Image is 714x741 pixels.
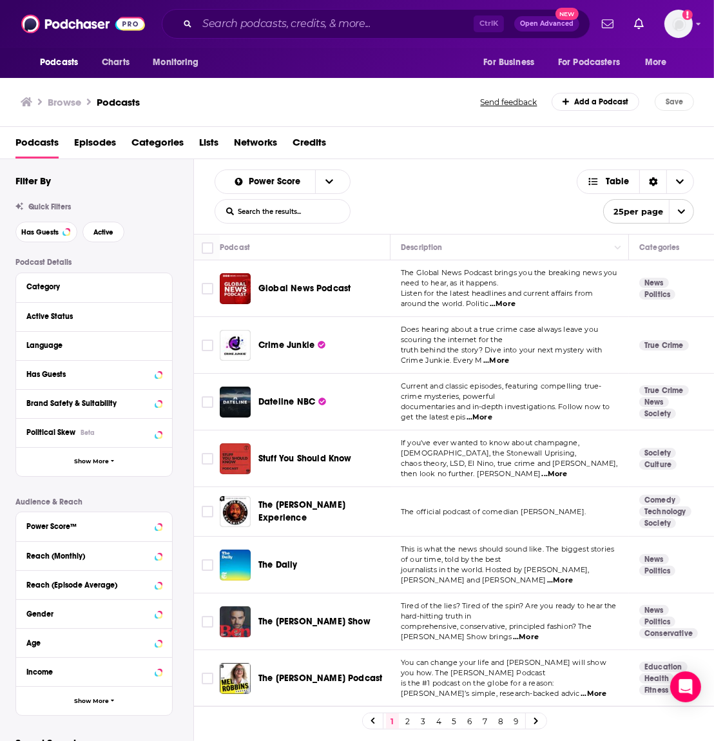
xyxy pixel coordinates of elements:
[401,544,614,564] span: This is what the news should sound like. The biggest stories of our time, told by the best
[474,15,504,32] span: Ctrl K
[31,50,95,75] button: open menu
[293,132,326,159] a: Credits
[639,278,669,288] a: News
[520,21,574,27] span: Open Advanced
[220,496,251,527] img: The Joe Rogan Experience
[401,601,617,621] span: Tired of the lies? Tired of the spin? Are you ready to hear the hard-hitting truth in
[15,222,77,242] button: Has Guests
[510,713,523,729] a: 9
[604,202,664,222] span: 25 per page
[26,424,162,440] button: Political SkewBeta
[610,240,626,256] button: Column Actions
[258,396,315,407] span: Dateline NBC
[483,53,534,72] span: For Business
[639,397,669,407] a: News
[417,713,430,729] a: 3
[577,169,695,194] h2: Choose View
[479,713,492,729] a: 7
[258,339,325,352] a: Crime Junkie
[26,428,75,437] span: Political Skew
[639,459,677,470] a: Culture
[220,330,251,361] img: Crime Junkie
[223,177,316,186] button: open menu
[26,552,151,561] div: Reach (Monthly)
[220,387,251,418] a: Dateline NBC
[26,399,151,408] div: Brand Safety & Suitability
[494,713,507,729] a: 8
[258,673,382,684] span: The [PERSON_NAME] Podcast
[199,132,218,159] a: Lists
[555,8,579,20] span: New
[81,428,95,437] div: Beta
[639,240,679,255] div: Categories
[82,222,124,242] button: Active
[401,438,579,457] span: If you've ever wanted to know about champagne, [DEMOGRAPHIC_DATA], the Stonewall Uprising,
[639,673,674,684] a: Health
[131,132,184,159] a: Categories
[220,606,251,637] img: The Ben Shapiro Show
[401,713,414,729] a: 2
[258,453,352,464] span: Stuff You Should Know
[258,615,371,628] a: The [PERSON_NAME] Show
[639,170,666,193] div: Sort Direction
[26,341,153,350] div: Language
[401,565,590,584] span: journalists in the world. Hosted by [PERSON_NAME], [PERSON_NAME] and [PERSON_NAME]
[639,340,689,351] a: True Crime
[670,671,701,702] div: Open Intercom Messenger
[26,312,153,321] div: Active Status
[401,459,618,478] span: chaos theory, LSD, El Nino, true crime and [PERSON_NAME], then look no further. [PERSON_NAME]
[258,559,298,570] span: The Daily
[401,622,592,641] span: comprehensive, conservative, principled fashion? The [PERSON_NAME] Show brings
[202,616,213,628] span: Toggle select row
[258,672,382,685] a: The [PERSON_NAME] Podcast
[26,639,151,648] div: Age
[639,566,675,576] a: Politics
[26,395,162,411] a: Brand Safety & Suitability
[21,12,145,36] img: Podchaser - Follow, Share and Rate Podcasts
[93,229,113,236] span: Active
[26,610,151,619] div: Gender
[490,299,516,309] span: ...More
[581,689,606,699] span: ...More
[26,581,151,590] div: Reach (Episode Average)
[26,605,162,621] button: Gender
[74,132,116,159] span: Episodes
[258,616,371,627] span: The [PERSON_NAME] Show
[93,50,137,75] a: Charts
[15,132,59,159] span: Podcasts
[26,522,151,531] div: Power Score™
[74,458,109,465] span: Show More
[258,452,352,465] a: Stuff You Should Know
[40,53,78,72] span: Podcasts
[639,385,689,396] a: True Crime
[220,550,251,581] img: The Daily
[682,10,693,20] svg: Add a profile image
[28,202,71,211] span: Quick Filters
[220,240,250,255] div: Podcast
[664,10,693,38] span: Logged in as bkmartin
[639,518,676,528] a: Society
[547,575,573,586] span: ...More
[477,97,541,108] button: Send feedback
[513,632,539,642] span: ...More
[15,175,51,187] h2: Filter By
[48,96,81,108] h3: Browse
[448,713,461,729] a: 5
[220,663,251,694] img: The Mel Robbins Podcast
[514,16,579,32] button: Open AdvancedNew
[258,283,351,294] span: Global News Podcast
[552,93,640,111] a: Add a Podcast
[639,662,688,672] a: Education
[144,50,215,75] button: open menu
[629,13,649,35] a: Show notifications dropdown
[483,356,509,366] span: ...More
[202,673,213,684] span: Toggle select row
[26,517,162,534] button: Power Score™
[21,229,59,236] span: Has Guests
[102,53,130,72] span: Charts
[220,443,251,474] a: Stuff You Should Know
